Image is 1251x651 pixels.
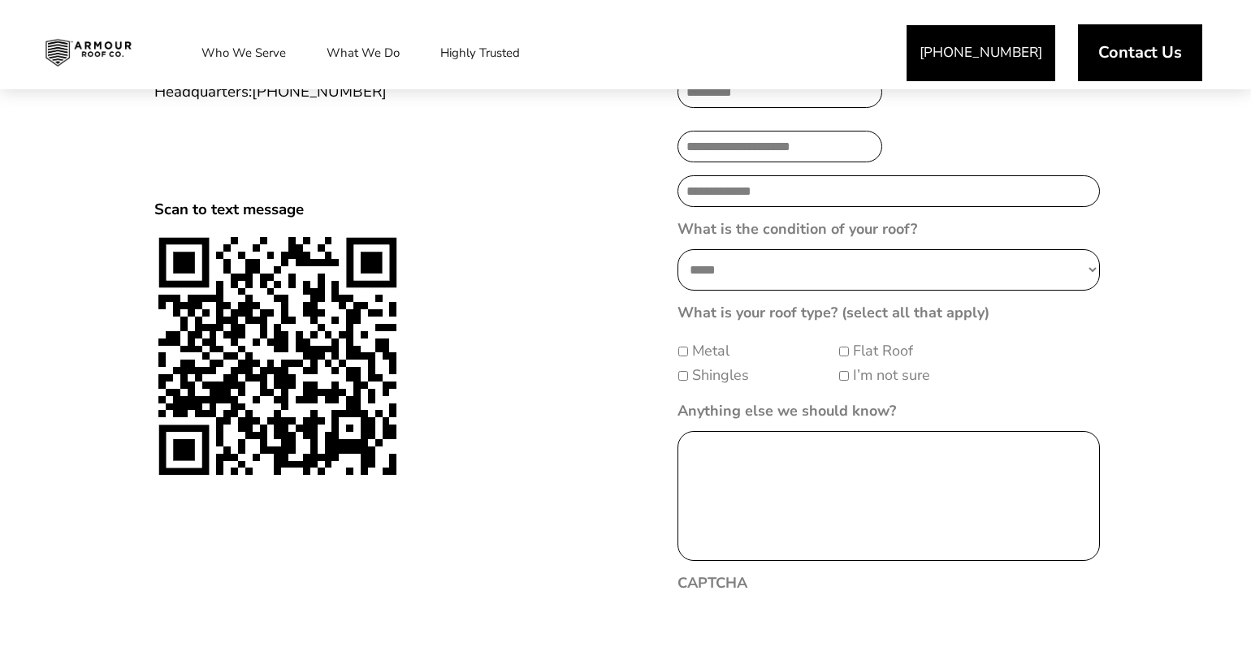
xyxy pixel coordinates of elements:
span: Headquarters: [154,81,387,102]
label: What is your roof type? (select all that apply) [677,304,989,322]
a: [PHONE_NUMBER] [907,25,1055,81]
label: Anything else we should know? [677,402,896,420]
span: Scan to text message [154,199,304,220]
label: Shingles [692,364,749,386]
label: CAPTCHA [677,574,747,593]
label: What is the condition of your roof? [677,220,917,239]
a: Who We Serve [185,32,302,73]
a: What We Do [310,32,416,73]
a: Contact Us [1078,24,1202,81]
label: Metal [692,340,729,362]
label: I’m not sure [853,364,930,386]
a: Highly Trusted [424,32,536,73]
img: Industrial and Commercial Roofing Company | Armour Roof Co. [32,32,145,73]
label: Flat Roof [853,340,913,362]
span: Contact Us [1098,45,1182,61]
a: [PHONE_NUMBER] [252,81,387,102]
